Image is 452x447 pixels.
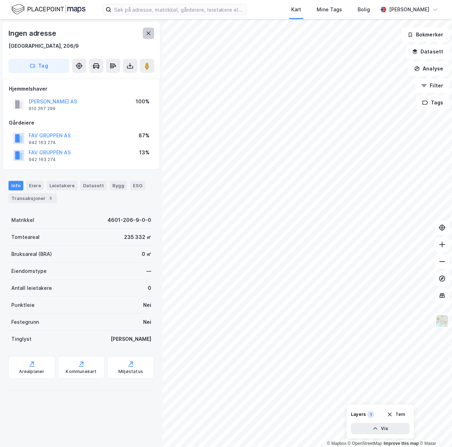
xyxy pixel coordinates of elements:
[406,45,449,59] button: Datasett
[26,181,44,190] div: Eiere
[142,250,151,258] div: 0 ㎡
[8,181,23,190] div: Info
[118,369,143,374] div: Miljøstatus
[351,423,410,434] button: Vis
[417,413,452,447] div: Kontrollprogram for chat
[382,409,410,420] button: Tøm
[11,267,47,275] div: Eiendomstype
[29,106,55,111] div: 910 267 299
[384,441,419,446] a: Improve this map
[148,284,151,292] div: 0
[29,140,56,145] div: 942 163 274
[11,250,52,258] div: Bruksareal (BRA)
[8,28,57,39] div: Ingen adresse
[415,79,449,93] button: Filter
[139,131,149,140] div: 87%
[317,5,342,14] div: Mine Tags
[9,85,154,93] div: Hjemmelshaver
[389,5,429,14] div: [PERSON_NAME]
[111,335,151,343] div: [PERSON_NAME]
[11,335,31,343] div: Tinglyst
[11,216,34,224] div: Matrikkel
[107,216,151,224] div: 4601-206-9-0-0
[143,301,151,309] div: Nei
[327,441,346,446] a: Mapbox
[47,181,77,190] div: Leietakere
[11,318,39,326] div: Festegrunn
[11,233,40,241] div: Tomteareal
[143,318,151,326] div: Nei
[19,369,44,374] div: Arealplaner
[110,181,127,190] div: Bygg
[146,267,151,275] div: —
[47,195,54,202] div: 5
[136,97,149,106] div: 100%
[111,4,246,15] input: Søk på adresse, matrikkel, gårdeiere, leietakere eller personer
[8,42,79,50] div: [GEOGRAPHIC_DATA], 206/9
[130,181,145,190] div: ESG
[66,369,96,374] div: Kommunekart
[9,119,154,127] div: Gårdeiere
[11,284,52,292] div: Antall leietakere
[29,157,56,162] div: 942 163 274
[8,193,57,203] div: Transaksjoner
[139,148,149,157] div: 13%
[291,5,301,14] div: Kart
[348,441,382,446] a: OpenStreetMap
[351,412,366,417] div: Layers
[408,62,449,76] button: Analyse
[435,314,449,328] img: Z
[11,3,86,16] img: logo.f888ab2527a4732fd821a326f86c7f29.svg
[80,181,107,190] div: Datasett
[124,233,151,241] div: 235 332 ㎡
[358,5,370,14] div: Bolig
[401,28,449,42] button: Bokmerker
[367,411,374,418] div: 1
[8,59,69,73] button: Tag
[11,301,35,309] div: Punktleie
[416,96,449,110] button: Tags
[417,413,452,447] iframe: Chat Widget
